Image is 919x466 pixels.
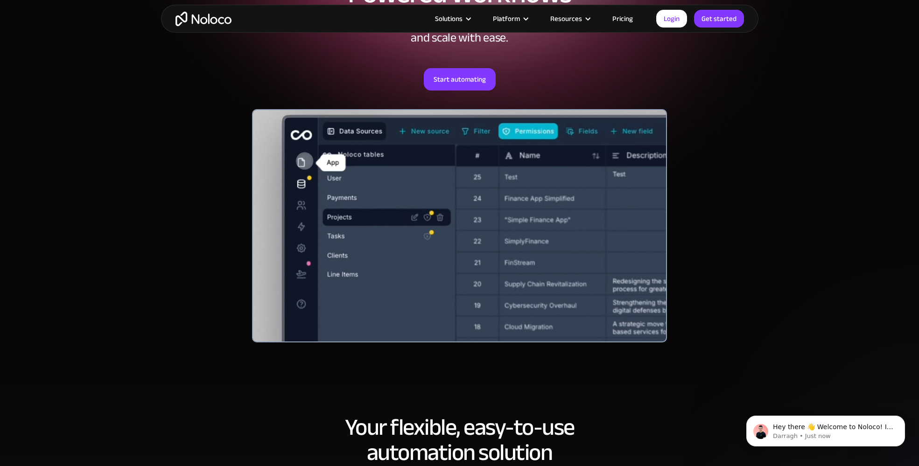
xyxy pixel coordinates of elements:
[320,17,600,45] div: Save time, increase productivity, reduce manual tasks, and scale with ease.
[435,13,463,25] div: Solutions
[481,13,539,25] div: Platform
[539,13,601,25] div: Resources
[170,415,749,465] h2: Your flexible, easy-to-use automation solution
[694,10,744,28] a: Get started
[424,68,496,90] a: Start automating
[175,12,232,26] a: home
[423,13,481,25] div: Solutions
[493,13,520,25] div: Platform
[656,10,687,28] a: Login
[601,13,645,25] a: Pricing
[550,13,582,25] div: Resources
[732,396,919,461] iframe: Intercom notifications message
